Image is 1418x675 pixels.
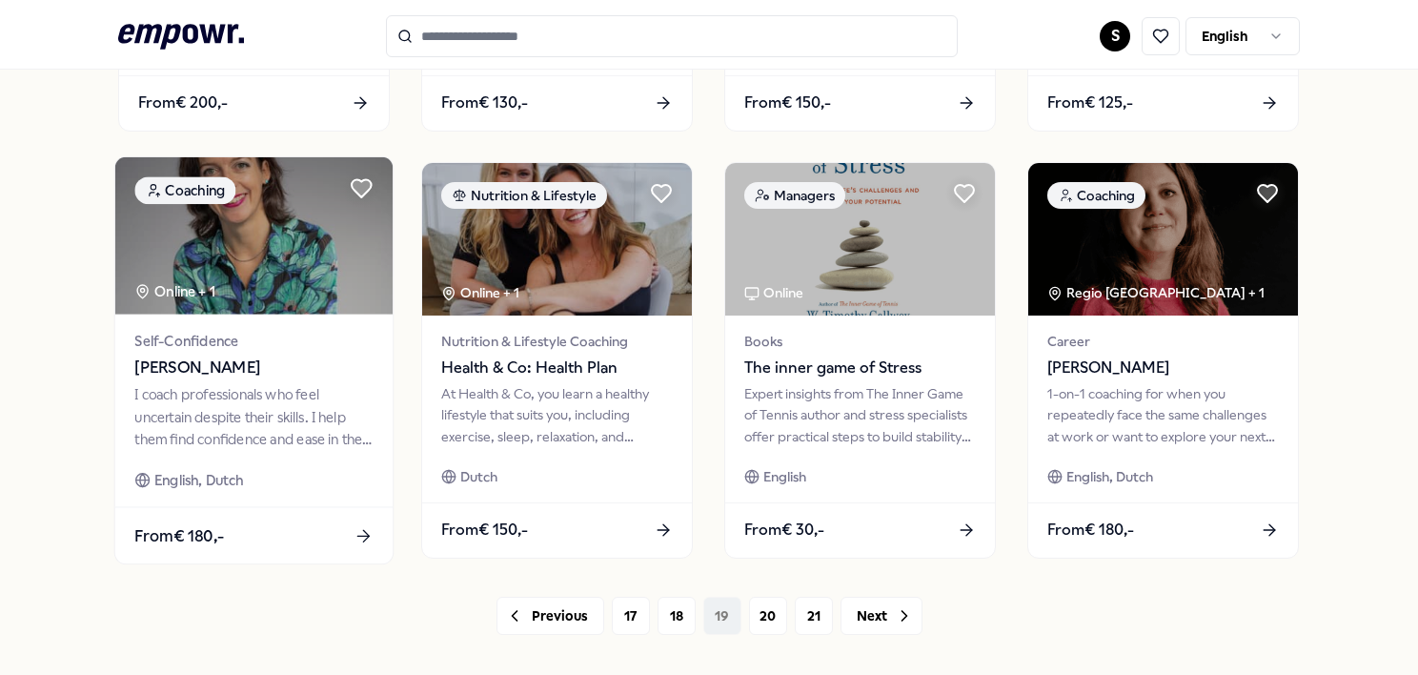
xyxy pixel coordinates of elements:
span: English, Dutch [154,469,244,491]
span: Nutrition & Lifestyle Coaching [441,331,673,352]
span: From € 30,- [744,518,824,542]
img: package image [115,157,393,315]
a: package imageNutrition & LifestyleOnline + 1Nutrition & Lifestyle CoachingHealth & Co: Health Pla... [421,162,693,559]
button: 20 [749,597,787,635]
span: Health & Co: Health Plan [441,356,673,380]
div: Regio [GEOGRAPHIC_DATA] + 1 [1047,282,1265,303]
a: package imageManagersOnlineBooksThe inner game of StressExpert insights from The Inner Game of Te... [724,162,996,559]
span: English, Dutch [1066,466,1153,487]
span: From € 130,- [441,91,528,115]
button: 17 [612,597,650,635]
img: package image [422,163,692,316]
div: Nutrition & Lifestyle [441,182,607,209]
div: Online [744,282,803,303]
span: From € 150,- [441,518,528,542]
div: Expert insights from The Inner Game of Tennis author and stress specialists offer practical steps... [744,383,976,447]
div: At Health & Co, you learn a healthy lifestyle that suits you, including exercise, sleep, relaxati... [441,383,673,447]
button: Previous [496,597,604,635]
button: 21 [795,597,833,635]
input: Search for products, categories or subcategories [386,15,958,57]
span: The inner game of Stress [744,356,976,380]
span: Dutch [460,466,497,487]
div: Coaching [1047,182,1145,209]
span: Self-Confidence [134,330,373,352]
div: Online + 1 [134,280,214,302]
span: From € 125,- [1047,91,1133,115]
span: [PERSON_NAME] [134,356,373,380]
img: package image [1028,163,1298,316]
button: Next [841,597,922,635]
div: I coach professionals who feel uncertain despite their skills. I help them find confidence and ea... [134,384,373,450]
span: From € 200,- [138,91,228,115]
span: Career [1047,331,1279,352]
span: Books [744,331,976,352]
span: From € 150,- [744,91,831,115]
button: 18 [658,597,696,635]
img: package image [725,163,995,316]
div: Coaching [134,176,235,204]
a: package imageCoachingOnline + 1Self-Confidence[PERSON_NAME]I coach professionals who feel uncerta... [114,155,395,564]
button: S [1100,21,1130,51]
div: Managers [744,182,845,209]
a: package imageCoachingRegio [GEOGRAPHIC_DATA] + 1Career[PERSON_NAME]1-on-1 coaching for when you r... [1027,162,1299,559]
div: 1-on-1 coaching for when you repeatedly face the same challenges at work or want to explore your ... [1047,383,1279,447]
span: From € 180,- [134,522,224,547]
span: English [763,466,806,487]
span: [PERSON_NAME] [1047,356,1279,380]
div: Online + 1 [441,282,519,303]
span: From € 180,- [1047,518,1134,542]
